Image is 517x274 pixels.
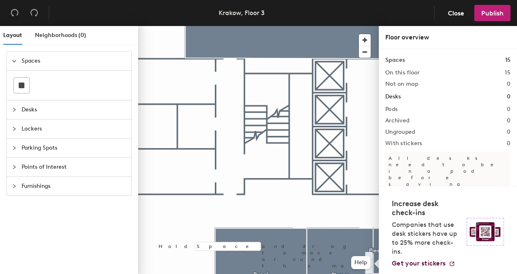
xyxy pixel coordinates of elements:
span: Close [448,9,464,17]
span: collapsed [12,107,17,112]
button: Publish [474,5,510,21]
h2: Ungrouped [385,129,415,135]
span: Lockers [22,120,126,138]
span: Parking Spots [22,139,126,157]
h1: 15 [505,56,510,65]
h2: With stickers [385,140,422,147]
h2: 0 [507,106,510,113]
h2: On this floor [385,70,420,76]
div: Floor overview [385,33,510,42]
span: Furnishings [22,177,126,196]
button: Redo (⌘ + ⇧ + Z) [26,5,42,21]
span: Neighborhoods (0) [35,32,86,39]
p: All desks need to be in a pod before saving [385,152,510,191]
span: Points of Interest [22,158,126,176]
span: Publish [481,9,504,17]
h2: Archived [385,117,409,124]
h1: Desks [385,92,401,101]
h4: Increase desk check-ins [392,199,462,217]
span: Get your stickers [392,259,445,267]
button: Help [351,256,371,269]
span: collapsed [12,146,17,150]
span: collapsed [12,184,17,189]
span: Layout [3,32,22,39]
h2: 0 [507,117,510,124]
span: Desks [22,100,126,119]
button: Undo (⌘ + Z) [7,5,23,21]
h2: 0 [507,81,510,87]
h2: Not on map [385,81,418,87]
span: collapsed [12,126,17,131]
span: Spaces [22,52,126,70]
a: Get your stickers [392,259,455,267]
div: Krakow, Floor 3 [219,8,265,18]
span: expanded [12,59,17,63]
h2: 0 [507,129,510,135]
button: Close [441,5,471,21]
h1: Spaces [385,56,405,65]
h2: Pods [385,106,398,113]
p: Companies that use desk stickers have up to 25% more check-ins. [392,220,462,256]
span: collapsed [12,165,17,170]
h2: 15 [505,70,510,76]
img: Sticker logo [467,218,504,246]
h1: 0 [507,92,510,101]
span: undo [11,9,19,17]
h2: 0 [507,140,510,147]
